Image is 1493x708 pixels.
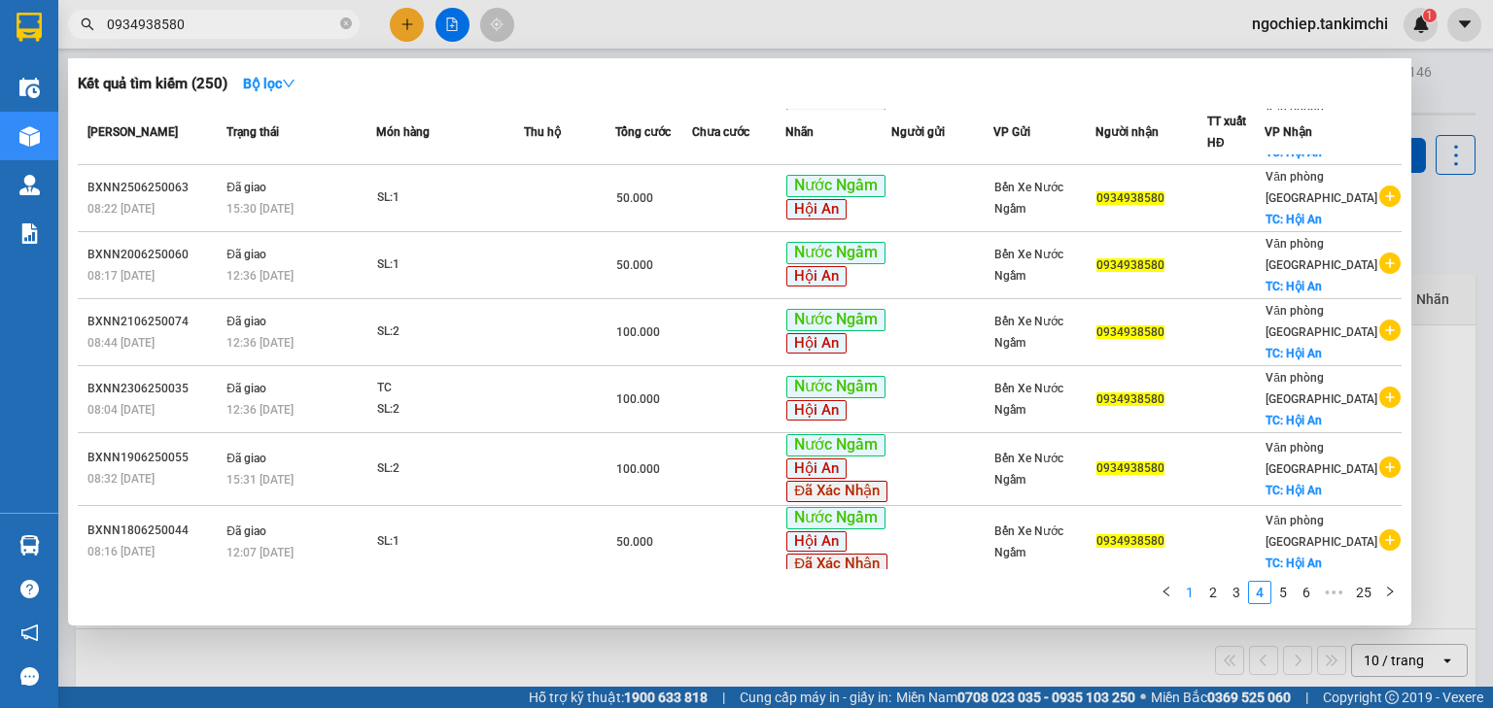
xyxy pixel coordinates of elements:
span: left [1161,586,1172,597]
span: plus-circle [1379,456,1401,478]
span: Bến Xe Nước Ngầm [994,382,1063,417]
span: ••• [1318,581,1349,604]
h3: Kết quả tìm kiếm ( 250 ) [78,74,227,94]
span: Nước Ngầm [786,507,885,529]
span: Văn phòng [GEOGRAPHIC_DATA] [1266,170,1377,205]
li: 3 [1225,581,1248,604]
span: Hội An [786,400,847,421]
a: 5 [1272,582,1294,603]
a: 1 [1179,582,1200,603]
span: 0934938580 [1096,258,1164,272]
div: BXNN2006250060 [87,245,221,265]
div: BXNN2506250063 [87,178,221,198]
span: Món hàng [376,125,430,139]
li: 2 [1201,581,1225,604]
span: Đã giao [226,452,266,465]
span: Người gửi [891,125,945,139]
span: Chưa cước [692,125,749,139]
span: TC: Hội An [1266,213,1322,226]
div: BXNN1906250055 [87,448,221,468]
span: Hội An [786,531,847,553]
span: 50.000 [616,535,653,549]
a: 25 [1350,582,1377,603]
div: SL: 2 [377,321,523,343]
span: VP Nhận [1265,125,1312,139]
span: Văn phòng [GEOGRAPHIC_DATA] [1266,304,1377,339]
span: Tổng cước [615,125,671,139]
span: TC: Hội An [1266,280,1322,293]
button: Bộ lọcdown [227,68,311,99]
img: warehouse-icon [19,126,40,147]
span: 08:04 [DATE] [87,403,155,417]
div: SL: 1 [377,531,523,553]
span: plus-circle [1379,185,1401,207]
span: close-circle [340,17,352,29]
span: down [282,77,295,90]
span: 100.000 [616,462,660,476]
span: Nước Ngầm [786,175,885,197]
span: Đã giao [226,315,266,328]
a: 4 [1249,582,1270,603]
div: BXNN2306250035 [87,379,221,399]
span: 08:22 [DATE] [87,202,155,216]
span: 100.000 [616,325,660,339]
li: 5 [1271,581,1295,604]
span: Hội An [786,199,847,220]
span: Đã giao [226,382,266,395]
span: 50.000 [616,191,653,205]
div: SL: 1 [377,187,523,209]
span: close-circle [340,16,352,34]
span: Bến Xe Nước Ngầm [994,315,1063,350]
span: Hội An [786,333,847,354]
span: Bến Xe Nước Ngầm [994,181,1063,216]
span: plus-circle [1379,529,1401,551]
span: right [1384,586,1396,597]
span: 08:16 [DATE] [87,545,155,558]
li: Previous Page [1155,581,1178,604]
li: 6 [1295,581,1318,604]
strong: Bộ lọc [243,76,295,91]
span: message [20,667,39,686]
div: SL: 2 [377,399,523,421]
li: 25 [1349,581,1378,604]
span: [PERSON_NAME] [87,125,178,139]
span: Hội An [786,458,847,480]
div: BXNN2106250074 [87,312,221,332]
span: VP Gửi [993,125,1030,139]
span: TC: Hội An [1266,347,1322,360]
span: 100.000 [616,392,660,406]
span: Đã Xác Nhận [786,554,887,575]
span: Nước Ngầm [786,376,885,398]
span: Nhãn [785,125,814,139]
span: 12:07 [DATE] [226,546,294,559]
span: Đã Xác Nhận [786,481,887,502]
span: Đã giao [226,248,266,261]
span: Đã giao [226,524,266,538]
span: plus-circle [1379,320,1401,341]
span: Bến Xe Nước Ngầm [994,524,1063,559]
span: Hội An [786,266,847,287]
span: Nước Ngầm [786,434,885,456]
span: 12:36 [DATE] [226,269,294,283]
span: 15:30 [DATE] [226,202,294,216]
a: 6 [1296,582,1317,603]
span: Văn phòng [GEOGRAPHIC_DATA] [1266,514,1377,549]
a: 2 [1202,582,1224,603]
span: plus-circle [1379,387,1401,408]
span: TC: Hội An [1266,556,1322,570]
span: 0934938580 [1096,392,1164,406]
span: Văn phòng [GEOGRAPHIC_DATA] [1266,441,1377,476]
div: SL: 2 [377,458,523,480]
span: TC: Hội An [1266,414,1322,427]
li: 1 [1178,581,1201,604]
span: Nước Ngầm [786,309,885,331]
img: warehouse-icon [19,535,40,556]
span: 0934938580 [1096,461,1164,475]
span: 0934938580 [1096,534,1164,548]
span: Văn phòng [GEOGRAPHIC_DATA] [1266,237,1377,272]
span: Văn phòng [GEOGRAPHIC_DATA] [1266,371,1377,406]
span: 08:17 [DATE] [87,269,155,283]
span: Nước Ngầm [786,242,885,264]
li: Next Page [1378,581,1402,604]
button: left [1155,581,1178,604]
